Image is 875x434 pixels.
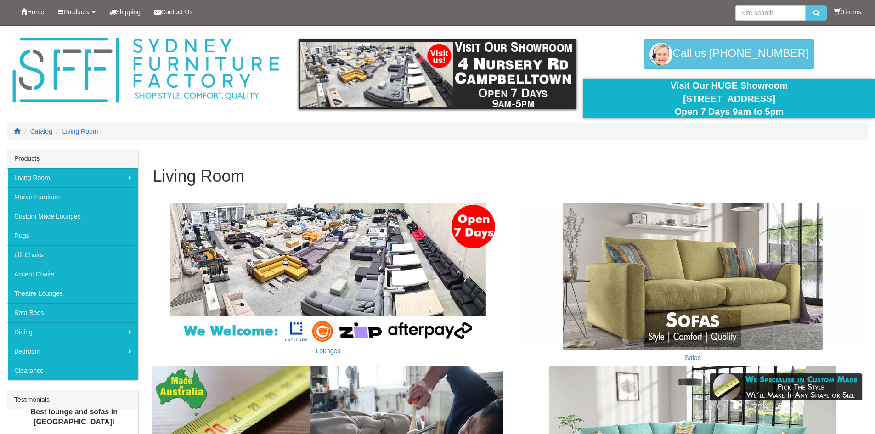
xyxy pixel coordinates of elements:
a: Catalog [30,128,52,135]
input: Site search [735,5,806,21]
img: Sydney Furniture Factory [8,35,283,106]
span: Shipping [116,8,141,16]
a: Living Room [62,128,98,135]
span: Products [63,8,89,16]
a: Products [51,0,102,23]
a: Lift Chairs [7,245,138,265]
div: Visit Our HUGE Showroom [STREET_ADDRESS] Open 7 Days 9am to 5pm [590,79,868,118]
span: Contact Us [161,8,192,16]
a: Rugs [7,226,138,245]
a: Dining [7,322,138,342]
a: Home [14,0,51,23]
a: Moran Furniture [7,187,138,207]
a: Bedroom [7,342,138,361]
a: Living Room [7,168,138,187]
a: Contact Us [147,0,199,23]
div: Testimonials [7,390,138,409]
li: 0 items [834,7,861,17]
b: Best lounge and sofas in [GEOGRAPHIC_DATA]! [31,408,118,426]
a: Theatre Lounges [7,284,138,303]
a: Sofas [684,354,701,361]
a: Custom Made Lounges [7,207,138,226]
div: Products [7,149,138,168]
img: Lounges [152,203,503,343]
a: Accent Chairs [7,265,138,284]
a: Sofa Beds [7,303,138,322]
a: Shipping [102,0,148,23]
img: showroom.gif [299,39,576,109]
a: Lounges [316,347,341,355]
a: Clearance [7,361,138,380]
span: Home [27,8,44,16]
h1: Living Room [152,167,868,186]
img: Sofas [517,203,868,349]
